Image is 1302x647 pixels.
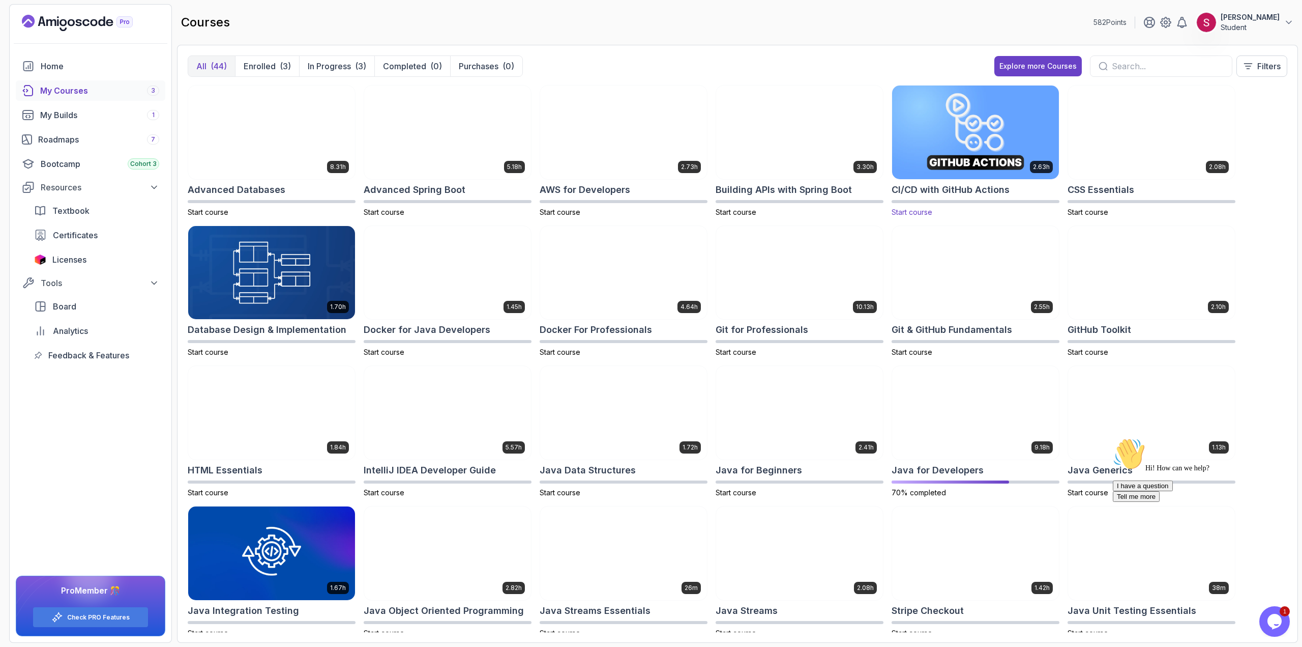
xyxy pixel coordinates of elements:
a: textbook [28,201,165,221]
img: Advanced Databases card [188,86,355,179]
h2: Java Data Structures [540,463,636,477]
h2: AWS for Developers [540,183,630,197]
span: Start course [188,488,228,497]
span: Start course [364,208,404,216]
img: Java Data Structures card [540,366,707,460]
img: Docker for Java Developers card [364,226,531,320]
p: 1.72h [683,443,698,452]
span: Start course [892,208,932,216]
p: 9.18h [1034,443,1050,452]
h2: Docker For Professionals [540,323,652,337]
p: [PERSON_NAME] [1221,12,1280,22]
img: GitHub Toolkit card [1068,226,1235,320]
iframe: chat widget [1109,434,1292,601]
a: certificates [28,225,165,245]
img: :wave: [4,4,37,37]
p: 2.73h [681,163,698,171]
button: I have a question [4,47,64,58]
p: 1.42h [1034,584,1050,592]
p: All [196,60,206,72]
span: Start course [716,488,756,497]
span: Start course [188,208,228,216]
h2: Stripe Checkout [892,604,964,618]
span: Start course [716,629,756,637]
span: 3 [151,87,155,95]
span: Start course [364,488,404,497]
img: Building APIs with Spring Boot card [716,86,883,179]
h2: Git for Professionals [716,323,808,337]
h2: Java Streams [716,604,778,618]
a: licenses [28,249,165,270]
p: 2.10h [1211,303,1226,311]
a: courses [16,80,165,101]
button: Tools [16,274,165,292]
span: Start course [364,348,404,356]
div: (3) [280,60,291,72]
div: (0) [502,60,514,72]
h2: Docker for Java Developers [364,323,490,337]
p: 1.45h [507,303,522,311]
p: Student [1221,22,1280,33]
span: Cohort 3 [130,160,157,168]
span: 70% completed [892,488,946,497]
p: Completed [383,60,426,72]
p: Filters [1257,60,1281,72]
button: Purchases(0) [450,56,522,76]
span: Start course [540,348,580,356]
p: 2.41h [859,443,874,452]
img: Advanced Spring Boot card [364,86,531,179]
div: (44) [211,60,227,72]
span: Start course [716,208,756,216]
img: Database Design & Implementation card [188,226,355,320]
h2: GitHub Toolkit [1068,323,1131,337]
a: analytics [28,321,165,341]
h2: courses [181,14,230,31]
span: Start course [540,208,580,216]
h2: Java for Beginners [716,463,802,477]
a: Landing page [22,15,156,31]
p: 10.13h [856,303,874,311]
button: Resources [16,178,165,196]
a: board [28,296,165,317]
img: Git for Professionals card [716,226,883,320]
button: Check PRO Features [33,607,149,628]
h2: HTML Essentials [188,463,262,477]
p: 5.57h [506,443,522,452]
div: Resources [41,181,159,193]
button: All(44) [188,56,235,76]
img: AWS for Developers card [540,86,707,179]
span: Hi! How can we help? [4,31,101,38]
div: Bootcamp [41,158,159,170]
p: Enrolled [244,60,276,72]
h2: CSS Essentials [1068,183,1134,197]
img: Java Streams Essentials card [540,507,707,600]
img: Java Object Oriented Programming card [364,507,531,600]
img: CI/CD with GitHub Actions card [888,83,1063,181]
p: 582 Points [1093,17,1127,27]
p: 2.08h [857,584,874,592]
p: 26m [685,584,698,592]
span: Start course [892,629,932,637]
span: Start course [364,629,404,637]
iframe: chat widget [1259,606,1292,637]
input: Search... [1112,60,1224,72]
a: Explore more Courses [994,56,1082,76]
span: Start course [188,348,228,356]
h2: Java Generics [1068,463,1133,477]
p: 4.64h [680,303,698,311]
h2: IntelliJ IDEA Developer Guide [364,463,496,477]
span: Board [53,300,76,313]
span: Start course [540,488,580,497]
img: Java Streams card [716,507,883,600]
a: Check PRO Features [67,613,130,622]
img: Java Generics card [1068,366,1235,460]
span: Textbook [52,205,90,217]
span: 7 [151,135,155,144]
div: My Builds [40,109,159,121]
div: 👋Hi! How can we help?I have a questionTell me more [4,4,187,68]
span: Start course [1068,488,1108,497]
img: Docker For Professionals card [540,226,707,320]
span: Start course [540,629,580,637]
div: (0) [430,60,442,72]
p: 1.67h [330,584,346,592]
